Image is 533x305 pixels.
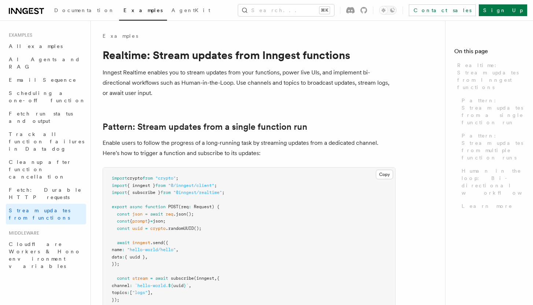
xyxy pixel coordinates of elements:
[9,56,80,70] span: AI Agents and RAG
[127,190,160,195] span: { subscribe }
[119,2,167,21] a: Examples
[479,4,527,16] a: Sign Up
[112,247,122,252] span: name
[103,138,396,158] p: Enable users to follow the progress of a long-running task by streaming updates from a dedicated ...
[145,204,166,209] span: function
[125,254,145,260] span: { uuid }
[127,176,142,181] span: crypto
[379,6,397,15] button: Toggle dark mode
[459,199,524,213] a: Learn more
[112,183,127,188] span: import
[194,276,214,281] span: (inngest
[6,183,86,204] a: Fetch: Durable HTTP requests
[145,226,148,231] span: =
[168,283,173,288] span: ${
[166,226,194,231] span: .randomUUID
[454,47,524,59] h4: On this page
[155,176,176,181] span: "crypto"
[112,290,127,295] span: topics
[112,254,122,260] span: data
[132,226,142,231] span: uuid
[142,176,153,181] span: from
[171,7,210,13] span: AgentKit
[176,176,178,181] span: ;
[171,276,194,281] span: subscribe
[6,107,86,128] a: Fetch run status and output
[9,187,82,200] span: Fetch: Durable HTTP requests
[459,129,524,164] a: Pattern: Stream updates from multiple function runs
[163,240,168,245] span: ({
[117,226,130,231] span: const
[462,202,512,210] span: Learn more
[160,190,171,195] span: from
[50,2,119,20] a: Documentation
[127,290,130,295] span: :
[117,212,130,217] span: const
[168,183,214,188] span: "@/inngest/client"
[150,218,153,224] span: =
[409,4,476,16] a: Contact sales
[9,131,84,152] span: Track all function failures in Datadog
[222,190,225,195] span: ;
[135,283,168,288] span: `hello-world.
[214,183,217,188] span: ;
[6,238,86,273] a: Cloudflare Workers & Hono environment variables
[166,212,173,217] span: req
[103,67,396,98] p: Inngest Realtime enables you to stream updates from your functions, power live UIs, and implement...
[117,240,130,245] span: await
[189,283,191,288] span: ,
[145,212,148,217] span: =
[459,94,524,129] a: Pattern: Stream updates from a single function run
[167,2,215,20] a: AgentKit
[112,204,127,209] span: export
[130,218,132,224] span: {
[103,122,307,132] a: Pattern: Stream updates from a single function run
[462,132,524,161] span: Pattern: Stream updates from multiple function runs
[6,155,86,183] a: Cleanup after function cancellation
[238,4,334,16] button: Search...⌘K
[150,290,153,295] span: ,
[155,183,166,188] span: from
[112,261,119,267] span: });
[462,97,524,126] span: Pattern: Stream updates from a single function run
[6,32,32,38] span: Examples
[457,62,524,91] span: Realtime: Stream updates from Inngest functions
[132,212,142,217] span: json
[103,32,138,40] a: Examples
[117,276,130,281] span: const
[155,276,168,281] span: await
[178,204,189,209] span: (req
[150,276,153,281] span: =
[176,247,178,252] span: ,
[145,254,148,260] span: ,
[6,128,86,155] a: Track all function failures in Datadog
[376,170,393,179] button: Copy
[6,230,39,236] span: Middleware
[173,212,186,217] span: .json
[9,207,70,221] span: Stream updates from functions
[173,190,222,195] span: "@inngest/realtime"
[127,247,176,252] span: "hello-world/hello"
[54,7,115,13] span: Documentation
[6,53,86,73] a: AI Agents and RAG
[9,159,71,180] span: Cleanup after function cancellation
[319,7,330,14] kbd: ⌘K
[130,290,132,295] span: [
[217,276,219,281] span: {
[132,290,148,295] span: "logs"
[132,218,148,224] span: prompt
[9,241,81,269] span: Cloudflare Workers & Hono environment variables
[130,204,142,209] span: async
[173,283,184,288] span: uuid
[189,204,191,209] span: :
[9,111,73,124] span: Fetch run status and output
[6,40,86,53] a: All examples
[186,283,189,288] span: `
[150,226,166,231] span: crypto
[148,290,150,295] span: ]
[132,276,148,281] span: stream
[103,48,396,62] h1: Realtime: Stream updates from Inngest functions
[186,212,194,217] span: ();
[123,7,163,13] span: Examples
[112,297,119,302] span: });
